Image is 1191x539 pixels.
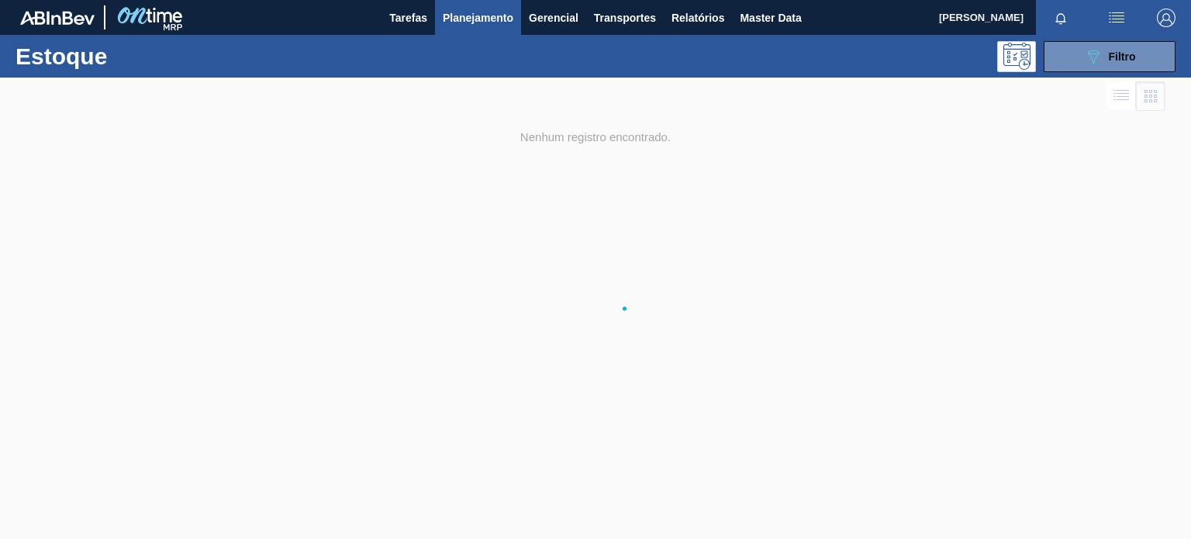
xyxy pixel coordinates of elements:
[1109,50,1136,63] span: Filtro
[740,9,801,27] span: Master Data
[16,47,238,65] h1: Estoque
[997,41,1036,72] div: Pogramando: nenhum usuário selecionado
[443,9,513,27] span: Planejamento
[389,9,427,27] span: Tarefas
[1107,9,1126,27] img: userActions
[529,9,578,27] span: Gerencial
[1157,9,1175,27] img: Logout
[1036,7,1086,29] button: Notificações
[20,11,95,25] img: TNhmsLtSVTkK8tSr43FrP2fwEKptu5GPRR3wAAAABJRU5ErkJggg==
[594,9,656,27] span: Transportes
[1044,41,1175,72] button: Filtro
[671,9,724,27] span: Relatórios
